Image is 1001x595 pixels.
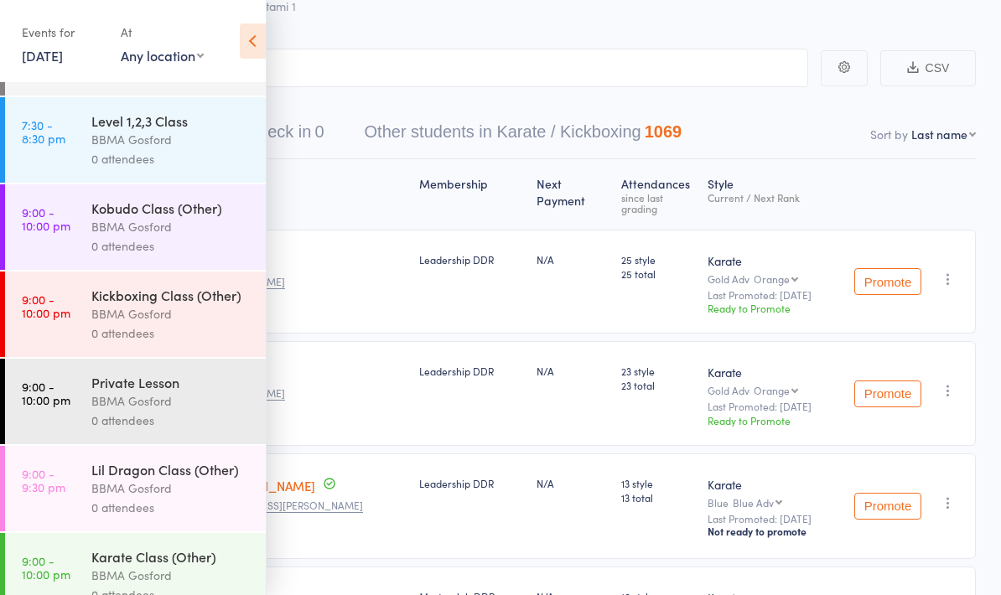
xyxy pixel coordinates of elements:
button: Other students in Karate / Kickboxing1069 [365,114,682,158]
div: 0 attendees [91,411,252,430]
a: 9:00 -10:00 pmKickboxing Class (Other)BBMA Gosford0 attendees [5,272,266,357]
span: 25 total [621,266,694,281]
div: BBMA Gosford [91,130,252,149]
button: Promote [854,493,921,520]
div: BBMA Gosford [91,479,252,498]
div: Last name [911,126,967,142]
div: Leadership DDR [419,252,523,266]
div: N/A [537,364,608,378]
div: Ready to Promote [708,413,841,427]
div: Karate Class (Other) [91,547,252,566]
div: N/A [537,476,608,490]
div: Blue Adv [733,497,774,508]
div: Lil Dragon Class (Other) [91,460,252,479]
div: 0 attendees [91,323,252,343]
small: Last Promoted: [DATE] [708,401,841,412]
div: At [121,18,204,46]
div: Private Lesson [91,373,252,391]
div: Current / Next Rank [708,192,841,203]
div: Gold Adv [708,273,841,284]
div: Orange [754,385,790,396]
time: 9:00 - 10:00 pm [22,292,70,319]
div: Orange [754,273,790,284]
div: Blue [708,497,841,508]
time: 9:00 - 10:00 pm [22,380,70,406]
div: Style [701,167,848,222]
div: Level 1,2,3 Class [91,111,252,130]
a: [DATE] [22,46,63,65]
label: Sort by [870,126,908,142]
button: Promote [854,268,921,295]
div: Any location [121,46,204,65]
div: N/A [537,252,608,266]
div: Next Payment [530,167,615,222]
button: CSV [880,50,976,86]
div: BBMA Gosford [91,217,252,236]
div: since last grading [621,192,694,214]
div: Kickboxing Class (Other) [91,286,252,304]
a: 7:30 -8:30 pmLevel 1,2,3 ClassBBMA Gosford0 attendees [5,97,266,183]
div: 0 attendees [91,149,252,168]
div: BBMA Gosford [91,391,252,411]
div: Not ready to promote [708,525,841,538]
button: Promote [854,380,921,407]
div: Atten­dances [615,167,701,222]
span: 13 style [621,476,694,490]
div: Kobudo Class (Other) [91,199,252,217]
time: 9:00 - 9:30 pm [22,467,65,494]
div: BBMA Gosford [91,566,252,585]
input: Search by name [25,49,808,87]
div: 1069 [645,122,682,141]
a: 9:00 -9:30 pmLil Dragon Class (Other)BBMA Gosford0 attendees [5,446,266,531]
div: Leadership DDR [419,364,523,378]
div: Gold Adv [708,385,841,396]
time: 7:30 - 8:30 pm [22,118,65,145]
div: Karate [708,476,841,493]
small: Last Promoted: [DATE] [708,513,841,525]
div: Ready to Promote [708,301,841,315]
div: Karate [708,364,841,380]
div: Karate [708,252,841,269]
time: 9:00 - 10:00 pm [22,554,70,581]
div: 0 attendees [91,498,252,517]
span: 23 total [621,378,694,392]
a: 9:00 -10:00 pmKobudo Class (Other)BBMA Gosford0 attendees [5,184,266,270]
div: Events for [22,18,104,46]
div: Leadership DDR [419,476,523,490]
div: 0 attendees [91,236,252,256]
time: 9:00 - 10:00 pm [22,205,70,232]
div: 0 [314,122,324,141]
span: 13 total [621,490,694,504]
a: 9:00 -10:00 pmPrivate LessonBBMA Gosford0 attendees [5,359,266,444]
div: BBMA Gosford [91,304,252,323]
div: Membership [412,167,530,222]
small: Last Promoted: [DATE] [708,289,841,301]
span: 23 style [621,364,694,378]
span: 25 style [621,252,694,266]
